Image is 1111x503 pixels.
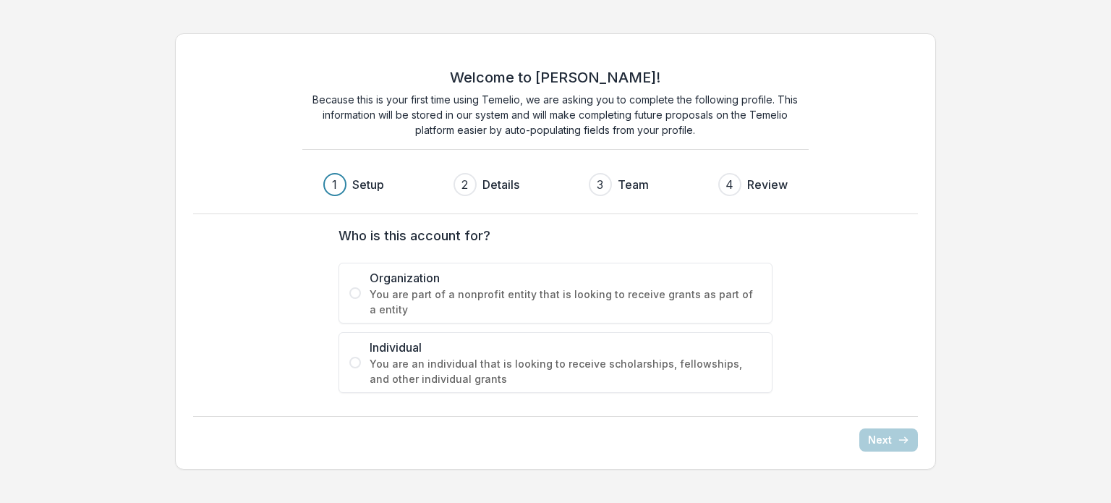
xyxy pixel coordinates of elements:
p: Because this is your first time using Temelio, we are asking you to complete the following profil... [302,92,809,138]
div: 4 [725,176,733,193]
span: You are part of a nonprofit entity that is looking to receive grants as part of a entity [370,287,762,317]
h3: Review [747,176,788,193]
button: Next [859,428,918,452]
h3: Team [618,176,649,193]
div: Progress [323,173,788,196]
div: 1 [332,176,337,193]
span: You are an individual that is looking to receive scholarships, fellowships, and other individual ... [370,356,762,386]
h3: Details [482,176,519,193]
div: 3 [597,176,603,193]
span: Individual [370,339,762,356]
div: 2 [461,176,468,193]
h3: Setup [352,176,384,193]
h2: Welcome to [PERSON_NAME]! [450,69,660,86]
label: Who is this account for? [339,226,764,245]
span: Organization [370,269,762,287]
